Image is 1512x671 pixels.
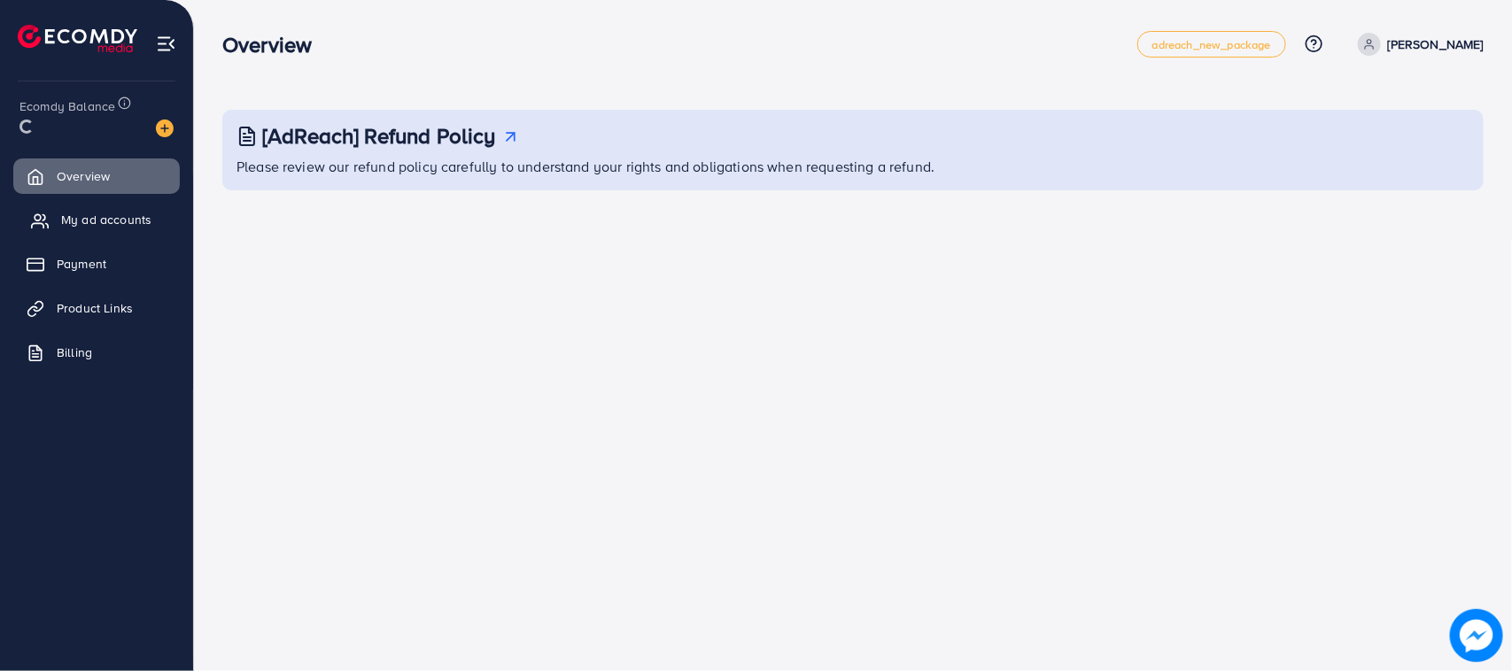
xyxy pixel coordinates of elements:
[222,32,326,58] h3: Overview
[156,120,174,137] img: image
[1388,34,1484,55] p: [PERSON_NAME]
[57,299,133,317] span: Product Links
[262,123,496,149] h3: [AdReach] Refund Policy
[1137,31,1286,58] a: adreach_new_package
[156,34,176,54] img: menu
[13,290,180,326] a: Product Links
[19,97,115,115] span: Ecomdy Balance
[236,156,1473,177] p: Please review our refund policy carefully to understand your rights and obligations when requesti...
[13,335,180,370] a: Billing
[57,167,110,185] span: Overview
[57,343,92,361] span: Billing
[61,211,151,228] span: My ad accounts
[1450,609,1503,662] img: image
[57,255,106,273] span: Payment
[1351,33,1484,56] a: [PERSON_NAME]
[18,25,137,52] img: logo
[13,202,180,237] a: My ad accounts
[13,246,180,282] a: Payment
[1152,39,1271,50] span: adreach_new_package
[13,158,180,194] a: Overview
